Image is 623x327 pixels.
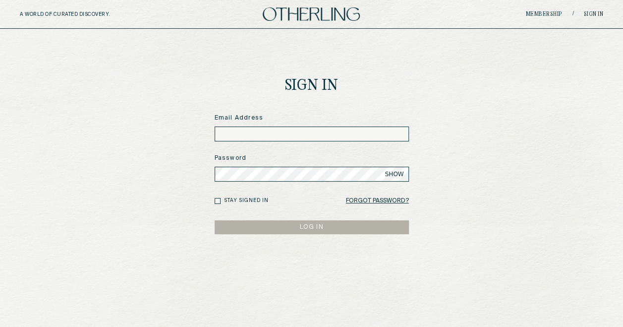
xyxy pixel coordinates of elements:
h5: A WORLD OF CURATED DISCOVERY. [20,11,153,17]
span: SHOW [385,170,404,178]
a: Membership [526,11,563,17]
img: logo [263,7,360,21]
label: Stay signed in [224,197,269,204]
a: Forgot Password? [346,194,409,208]
button: LOG IN [215,220,409,234]
label: Email Address [215,114,409,123]
span: / [572,10,574,18]
a: Sign in [584,11,604,17]
h1: Sign In [285,78,339,94]
label: Password [215,154,409,163]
